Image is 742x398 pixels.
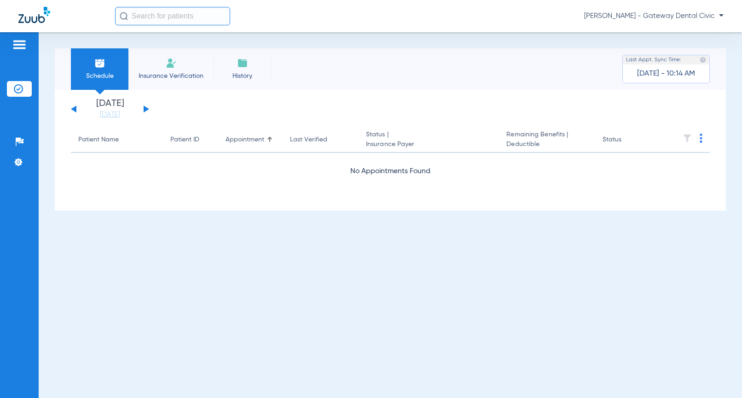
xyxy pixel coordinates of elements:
[170,135,199,145] div: Patient ID
[120,12,128,20] img: Search Icon
[78,135,156,145] div: Patient Name
[506,140,587,149] span: Deductible
[637,69,695,78] span: [DATE] - 10:14 AM
[290,135,351,145] div: Last Verified
[78,135,119,145] div: Patient Name
[18,7,50,23] img: Zuub Logo
[220,71,264,81] span: History
[290,135,327,145] div: Last Verified
[166,58,177,69] img: Manual Insurance Verification
[683,134,692,143] img: filter.svg
[237,58,248,69] img: History
[226,135,275,145] div: Appointment
[700,57,706,63] img: last sync help info
[78,71,122,81] span: Schedule
[584,12,724,21] span: [PERSON_NAME] - Gateway Dental Civic
[82,99,138,119] li: [DATE]
[366,140,492,149] span: Insurance Payer
[170,135,211,145] div: Patient ID
[626,55,681,64] span: Last Appt. Sync Time:
[94,58,105,69] img: Schedule
[71,166,710,177] div: No Appointments Found
[115,7,230,25] input: Search for patients
[82,110,138,119] a: [DATE]
[135,71,207,81] span: Insurance Verification
[595,127,657,153] th: Status
[499,127,595,153] th: Remaining Benefits |
[226,135,264,145] div: Appointment
[12,39,27,50] img: hamburger-icon
[359,127,499,153] th: Status |
[700,134,702,143] img: group-dot-blue.svg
